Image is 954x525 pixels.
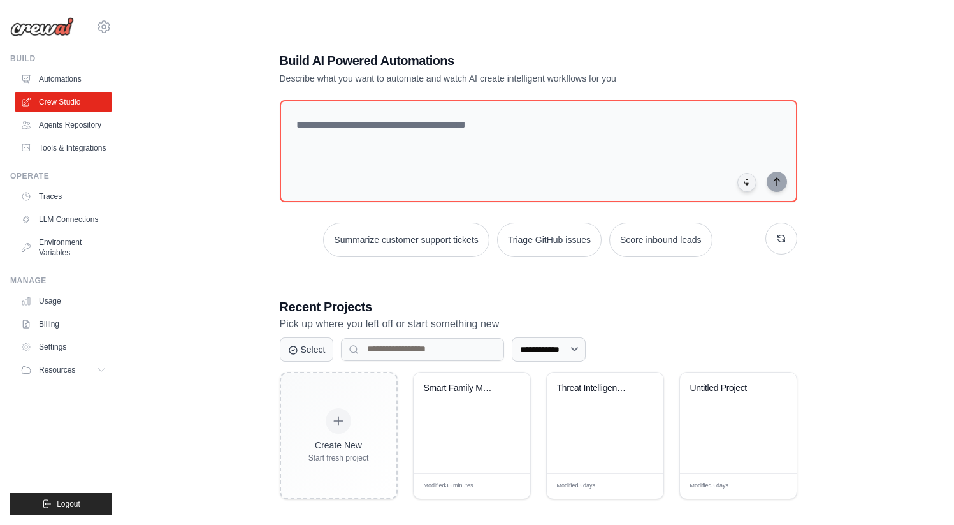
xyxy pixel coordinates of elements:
[280,337,334,362] button: Select
[690,482,729,491] span: Modified 3 days
[765,223,797,255] button: Get new suggestions
[280,316,797,332] p: Pick up where you left off or start something new
[57,499,80,509] span: Logout
[10,276,112,286] div: Manage
[308,439,369,452] div: Create New
[15,232,112,263] a: Environment Variables
[280,298,797,316] h3: Recent Projects
[280,72,708,85] p: Describe what you want to automate and watch AI create intelligent workflows for you
[280,52,708,70] h1: Build AI Powered Automations
[39,365,75,375] span: Resources
[497,223,602,257] button: Triage GitHub issues
[633,482,644,491] span: Edit
[308,453,369,463] div: Start fresh project
[557,482,596,491] span: Modified 3 days
[737,173,756,192] button: Click to speak your automation idea
[609,223,712,257] button: Score inbound leads
[323,223,489,257] button: Summarize customer support tickets
[15,69,112,89] a: Automations
[10,493,112,515] button: Logout
[15,186,112,207] a: Traces
[500,482,510,491] span: Edit
[15,115,112,135] a: Agents Repository
[15,360,112,380] button: Resources
[10,54,112,64] div: Build
[15,92,112,112] a: Crew Studio
[424,383,501,394] div: Smart Family Meal Planning Automation
[10,17,74,36] img: Logo
[10,171,112,181] div: Operate
[424,482,473,491] span: Modified 35 minutes
[557,383,634,394] div: Threat Intelligence Summarization Tool
[15,138,112,158] a: Tools & Integrations
[15,314,112,334] a: Billing
[15,337,112,357] a: Settings
[15,291,112,311] a: Usage
[766,482,777,491] span: Edit
[15,209,112,230] a: LLM Connections
[690,383,767,394] div: Untitled Project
